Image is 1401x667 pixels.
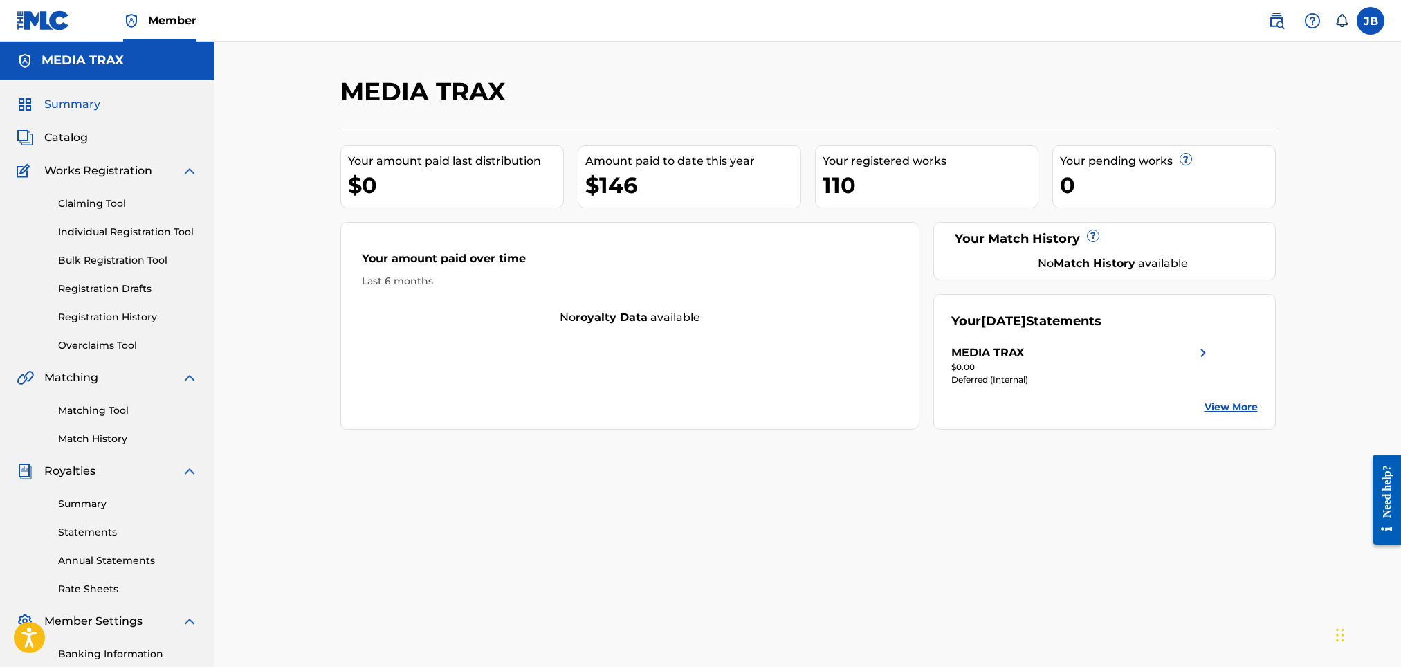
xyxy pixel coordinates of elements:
span: ? [1088,230,1099,241]
img: Catalog [17,129,33,146]
a: Claiming Tool [58,197,198,211]
strong: royalty data [576,311,648,324]
img: Royalties [17,463,33,479]
div: Your amount paid over time [362,250,899,274]
div: No available [969,255,1258,272]
div: No available [341,309,919,326]
img: Matching [17,369,34,386]
span: ? [1180,154,1191,165]
h2: MEDIA TRAX [340,76,513,107]
a: Individual Registration Tool [58,225,198,239]
span: Summary [44,96,100,113]
div: User Menu [1357,7,1384,35]
a: Registration Drafts [58,282,198,296]
a: Annual Statements [58,554,198,568]
a: Statements [58,525,198,540]
img: MLC Logo [17,10,70,30]
a: Overclaims Tool [58,338,198,353]
a: SummarySummary [17,96,100,113]
div: $0 [348,170,563,201]
a: Bulk Registration Tool [58,253,198,268]
img: Works Registration [17,163,35,179]
div: Your Statements [951,312,1101,331]
iframe: Resource Center [1362,444,1401,556]
div: MEDIA TRAX [951,345,1024,361]
a: Banking Information [58,647,198,661]
a: Match History [58,432,198,446]
strong: Match History [1054,257,1135,270]
div: Notifications [1335,14,1348,28]
span: Member [148,12,196,28]
span: Matching [44,369,98,386]
img: Accounts [17,53,33,69]
a: Public Search [1263,7,1290,35]
img: Top Rightsholder [123,12,140,29]
div: Your amount paid last distribution [348,153,563,170]
img: expand [181,163,198,179]
a: Matching Tool [58,403,198,418]
img: expand [181,369,198,386]
a: Summary [58,497,198,511]
img: help [1304,12,1321,29]
span: [DATE] [981,313,1026,329]
img: search [1268,12,1285,29]
img: Member Settings [17,613,33,630]
div: Your pending works [1060,153,1275,170]
a: CatalogCatalog [17,129,88,146]
div: Last 6 months [362,274,899,289]
div: Your registered works [823,153,1038,170]
div: Deferred (Internal) [951,374,1211,386]
img: expand [181,463,198,479]
div: Help [1299,7,1326,35]
a: Rate Sheets [58,582,198,596]
a: Registration History [58,310,198,325]
div: Drag [1336,614,1344,656]
img: right chevron icon [1195,345,1211,361]
iframe: Chat Widget [1332,601,1401,667]
div: Your Match History [951,230,1258,248]
h5: MEDIA TRAX [42,53,124,68]
div: 110 [823,170,1038,201]
span: Catalog [44,129,88,146]
a: View More [1205,400,1258,414]
img: Summary [17,96,33,113]
div: $146 [585,170,800,201]
img: expand [181,613,198,630]
div: $0.00 [951,361,1211,374]
a: MEDIA TRAXright chevron icon$0.00Deferred (Internal) [951,345,1211,386]
span: Royalties [44,463,95,479]
div: 0 [1060,170,1275,201]
span: Works Registration [44,163,152,179]
span: Member Settings [44,613,143,630]
div: Amount paid to date this year [585,153,800,170]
